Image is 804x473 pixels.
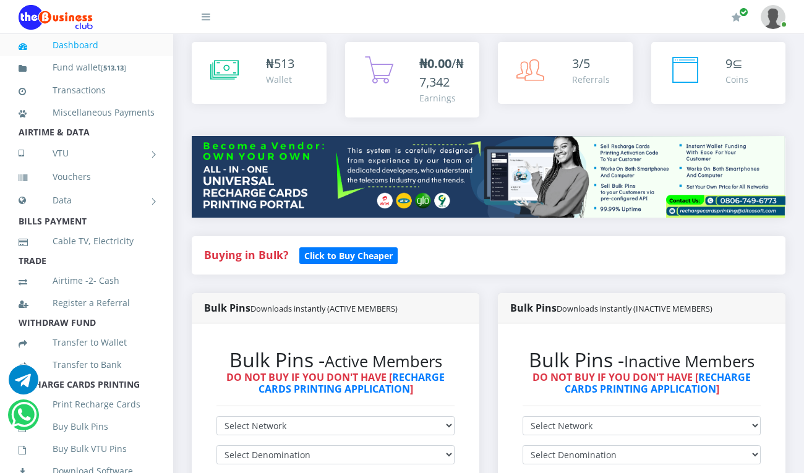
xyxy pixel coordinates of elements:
[204,301,398,315] strong: Bulk Pins
[19,76,155,104] a: Transactions
[325,351,442,372] small: Active Members
[19,351,155,379] a: Transfer to Bank
[19,138,155,169] a: VTU
[216,348,455,372] h2: Bulk Pins -
[565,370,751,396] a: RECHARGE CARDS PRINTING APPLICATION
[19,227,155,255] a: Cable TV, Electricity
[572,55,590,72] span: 3/5
[732,12,741,22] i: Renew/Upgrade Subscription
[624,351,755,372] small: Inactive Members
[19,435,155,463] a: Buy Bulk VTU Pins
[266,73,294,86] div: Wallet
[19,53,155,82] a: Fund wallet[513.13]
[192,42,327,104] a: ₦513 Wallet
[19,163,155,191] a: Vouchers
[9,374,38,394] a: Chat for support
[557,303,712,314] small: Downloads instantly (INACTIVE MEMBERS)
[19,390,155,419] a: Print Recharge Cards
[304,250,393,262] b: Click to Buy Cheaper
[532,370,751,396] strong: DO NOT BUY IF YOU DON'T HAVE [ ]
[204,247,288,262] strong: Buying in Bulk?
[250,303,398,314] small: Downloads instantly (ACTIVE MEMBERS)
[19,31,155,59] a: Dashboard
[226,370,445,396] strong: DO NOT BUY IF YOU DON'T HAVE [ ]
[572,73,610,86] div: Referrals
[266,54,294,73] div: ₦
[11,409,36,430] a: Chat for support
[761,5,785,29] img: User
[19,98,155,127] a: Miscellaneous Payments
[498,42,633,104] a: 3/5 Referrals
[19,5,93,30] img: Logo
[274,55,294,72] span: 513
[19,266,155,295] a: Airtime -2- Cash
[345,42,480,117] a: ₦0.00/₦7,342 Earnings
[19,185,155,216] a: Data
[725,55,732,72] span: 9
[739,7,748,17] span: Renew/Upgrade Subscription
[19,289,155,317] a: Register a Referral
[19,412,155,441] a: Buy Bulk Pins
[725,54,748,73] div: ⊆
[299,247,398,262] a: Click to Buy Cheaper
[192,136,785,218] img: multitenant_rcp.png
[725,73,748,86] div: Coins
[103,63,124,72] b: 513.13
[510,301,712,315] strong: Bulk Pins
[259,370,445,396] a: RECHARGE CARDS PRINTING APPLICATION
[419,92,468,104] div: Earnings
[19,328,155,357] a: Transfer to Wallet
[419,55,451,72] b: ₦0.00
[523,348,761,372] h2: Bulk Pins -
[419,55,464,90] span: /₦7,342
[101,63,126,72] small: [ ]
